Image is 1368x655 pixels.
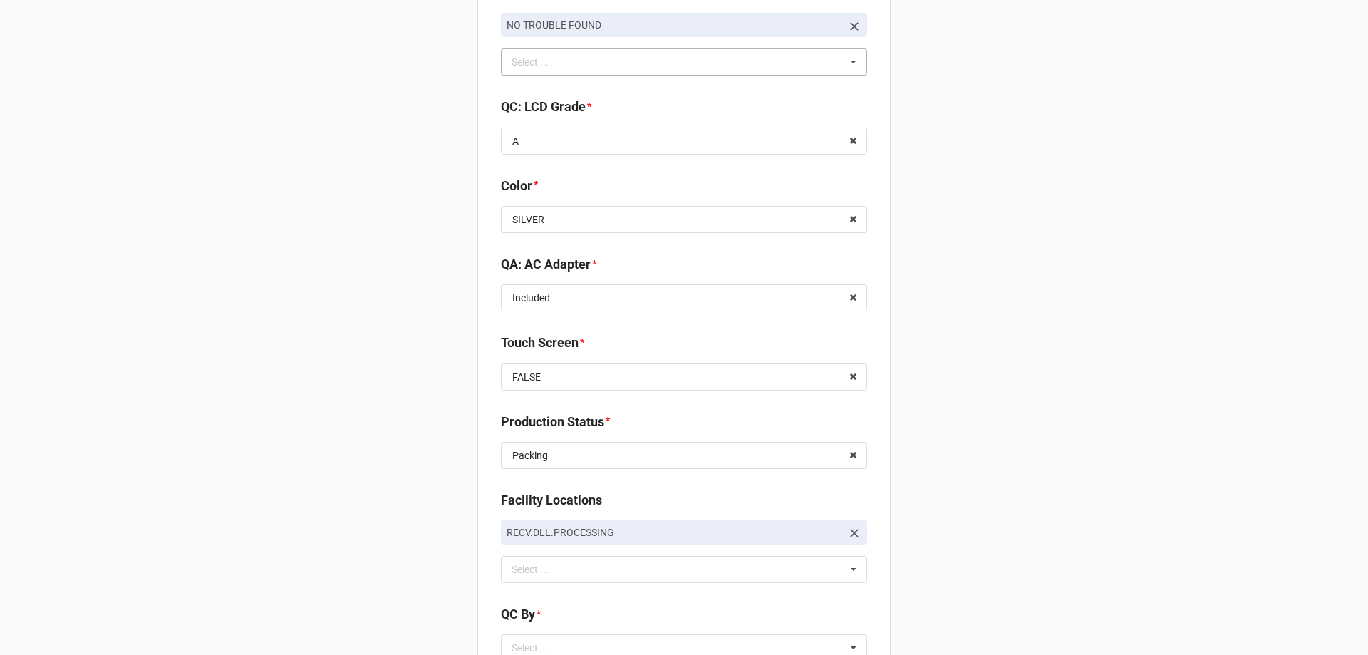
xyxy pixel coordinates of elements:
[512,372,541,382] div: FALSE
[501,490,602,510] label: Facility Locations
[512,136,519,146] div: A
[512,450,548,460] div: Packing
[501,97,586,117] label: QC: LCD Grade
[501,604,535,624] label: QC By
[508,54,569,71] div: Select ...
[508,561,569,577] div: Select ...
[512,293,550,303] div: Included
[501,176,532,196] label: Color
[507,525,841,540] p: RECV.DLL.PROCESSING
[501,254,591,274] label: QA: AC Adapter
[507,18,841,32] p: NO TROUBLE FOUND
[501,333,579,353] label: Touch Screen
[501,412,604,432] label: Production Status
[512,215,544,225] div: SILVER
